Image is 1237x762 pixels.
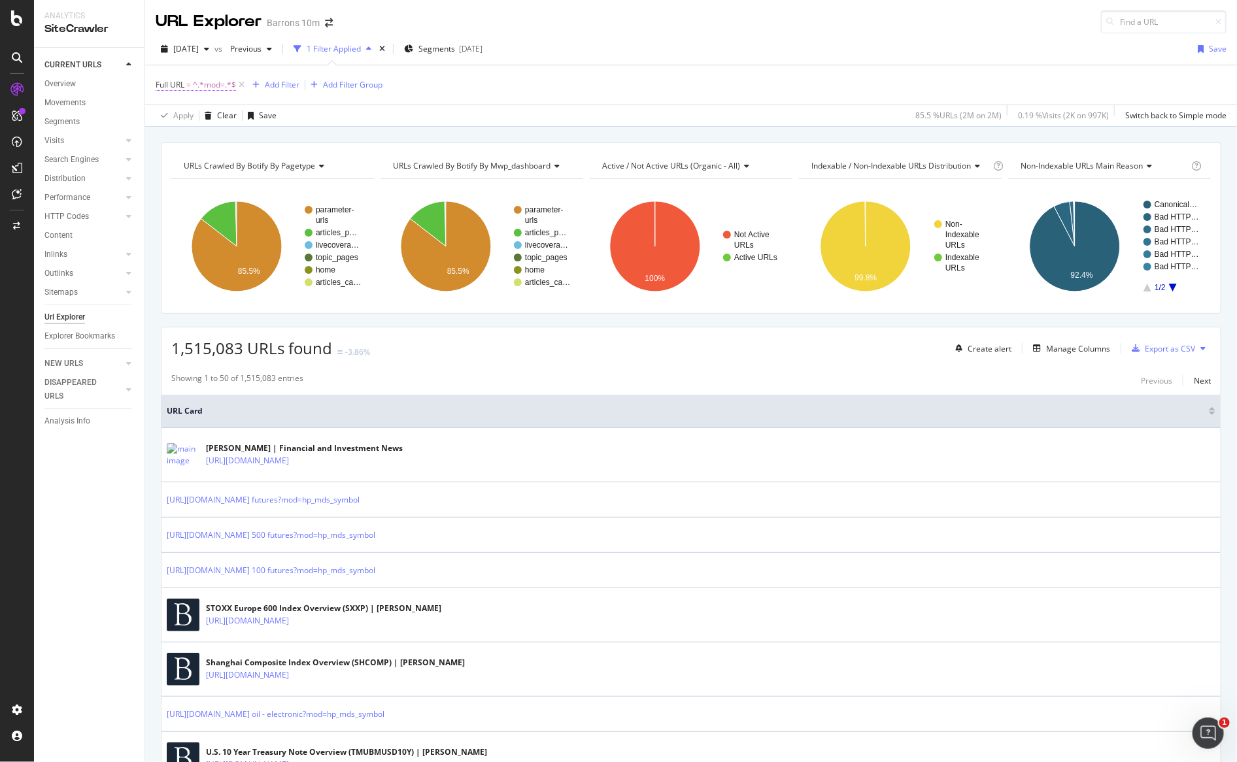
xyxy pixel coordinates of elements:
a: HTTP Codes [44,210,122,224]
h4: Active / Not Active URLs [600,156,781,176]
text: articles_ca… [525,278,570,287]
text: 85.5% [447,267,469,276]
h4: URLs Crawled By Botify By pagetype [181,156,362,176]
div: SiteCrawler [44,22,134,37]
a: Inlinks [44,248,122,261]
button: Create alert [950,338,1011,359]
button: 1 Filter Applied [288,39,377,59]
a: Content [44,229,135,242]
div: arrow-right-arrow-left [325,18,333,27]
text: 99.8% [855,274,877,283]
svg: A chart. [381,190,581,303]
div: 1 Filter Applied [307,43,361,54]
button: Save [243,105,277,126]
div: 85.5 % URLs ( 2M on 2M ) [915,110,1002,121]
button: Manage Columns [1028,340,1110,356]
div: Manage Columns [1046,343,1110,354]
div: Overview [44,77,76,91]
div: A chart. [171,190,371,303]
a: [URL][DOMAIN_NAME] oil - electronic?mod=hp_mds_symbol [167,708,384,721]
div: Outlinks [44,267,73,280]
span: Indexable / Non-Indexable URLs distribution [811,160,971,171]
button: Clear [199,105,237,126]
text: URLs [945,240,965,250]
div: A chart. [590,190,790,303]
text: urls [525,216,537,225]
text: 85.5% [238,267,260,276]
a: NEW URLS [44,357,122,371]
img: main image [167,599,199,631]
div: Next [1194,375,1211,386]
span: 1 [1219,718,1230,728]
div: Sitemaps [44,286,78,299]
div: Content [44,229,73,242]
text: parameter- [316,205,354,214]
span: ^.*mod=.*$ [193,76,236,94]
span: Segments [418,43,455,54]
text: 92.4% [1071,271,1093,280]
div: Visits [44,134,64,148]
div: Barrons 10m [267,16,320,29]
div: Save [1209,43,1227,54]
div: Apply [173,110,194,121]
div: Previous [1141,375,1172,386]
button: Previous [1141,373,1172,388]
text: topic_pages [316,253,358,262]
a: [URL][DOMAIN_NAME] [206,614,289,627]
span: = [186,79,191,90]
svg: A chart. [799,190,1002,303]
div: Export as CSV [1145,343,1195,354]
div: Analysis Info [44,414,90,428]
a: Analysis Info [44,414,135,428]
div: Analytics [44,10,134,22]
a: Explorer Bookmarks [44,329,135,343]
text: topic_pages [525,253,568,262]
text: Bad HTTP… [1155,250,1199,259]
div: Showing 1 to 50 of 1,515,083 entries [171,373,303,388]
button: Export as CSV [1127,338,1195,359]
a: Search Engines [44,153,122,167]
div: [PERSON_NAME] | Financial and Investment News [206,442,403,454]
a: Segments [44,115,135,129]
div: Switch back to Simple mode [1125,110,1227,121]
button: Next [1194,373,1211,388]
button: Segments[DATE] [399,39,488,59]
a: Url Explorer [44,310,135,324]
div: NEW URLS [44,357,83,371]
span: vs [214,43,225,54]
div: Distribution [44,172,86,186]
div: [DATE] [459,43,483,54]
text: articles_ca… [316,278,361,287]
iframe: Intercom live chat [1193,718,1224,749]
span: Previous [225,43,262,54]
span: URLs Crawled By Botify By mwp_dashboard [393,160,551,171]
a: Sitemaps [44,286,122,299]
text: articles_p… [316,228,357,237]
a: Visits [44,134,122,148]
a: [URL][DOMAIN_NAME] futures?mod=hp_mds_symbol [167,493,360,506]
text: Not Active [734,230,770,239]
a: [URL][DOMAIN_NAME] [206,454,289,467]
div: URL Explorer [156,10,262,33]
text: home [316,265,335,274]
text: home [525,265,545,274]
div: STOXX Europe 600 Index Overview (SXXP) | [PERSON_NAME] [206,603,441,614]
a: Movements [44,96,135,110]
a: Distribution [44,172,122,186]
button: Apply [156,105,194,126]
a: CURRENT URLS [44,58,122,72]
div: Search Engines [44,153,99,167]
div: Create alert [968,343,1011,354]
div: Segments [44,115,80,129]
div: Save [259,110,277,121]
div: DISAPPEARED URLS [44,376,110,403]
a: [URL][DOMAIN_NAME] [206,669,289,682]
text: Indexable [945,253,979,262]
div: HTTP Codes [44,210,89,224]
button: Add Filter Group [305,77,382,93]
text: Canonical… [1155,200,1197,209]
text: livecovera… [316,240,359,250]
span: Non-Indexable URLs Main Reason [1021,160,1143,171]
text: livecovera… [525,240,568,250]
